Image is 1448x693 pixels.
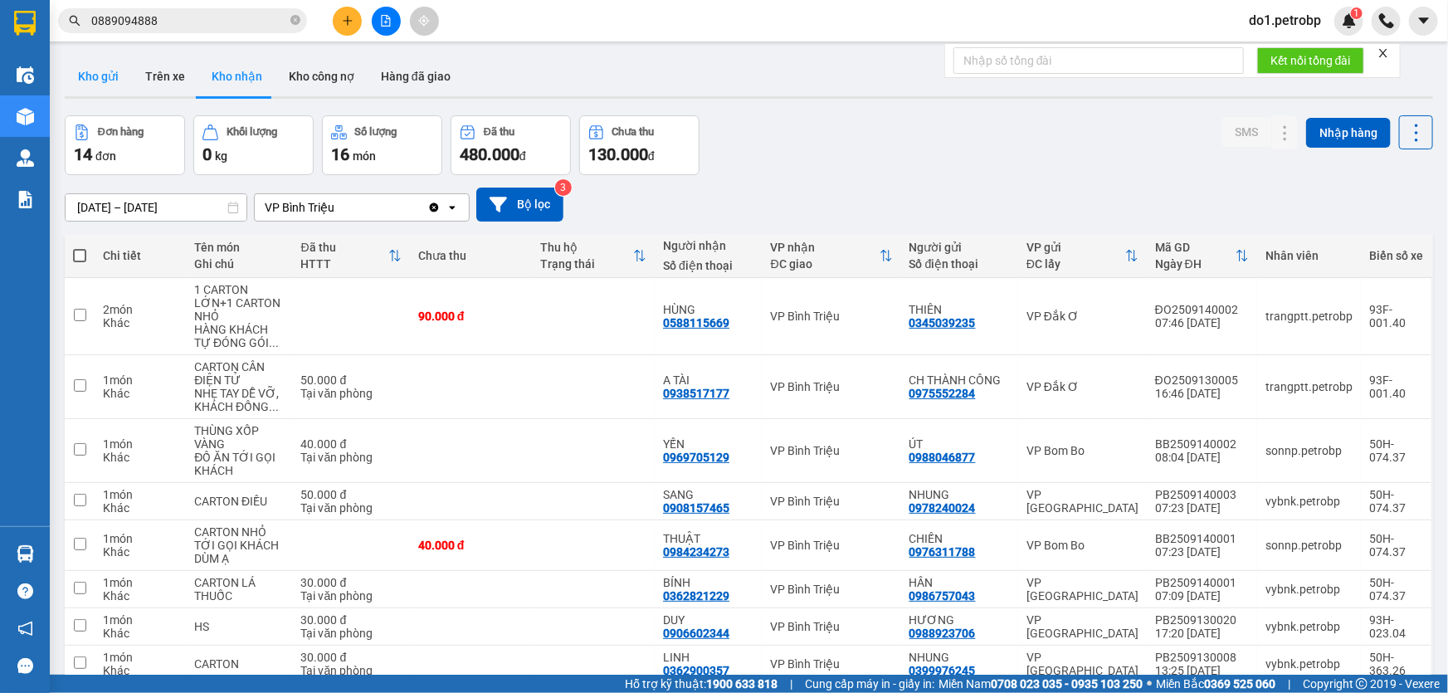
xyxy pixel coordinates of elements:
button: Chưa thu130.000đ [579,115,700,175]
span: copyright [1356,678,1368,690]
div: Đã thu [484,126,514,138]
div: 93H-023.04 [1369,613,1423,640]
strong: 0708 023 035 - 0935 103 250 [991,677,1143,691]
div: 1 món [103,651,178,664]
div: Khác [103,664,178,677]
span: đ [519,149,526,163]
div: ĐO2509130005 [1155,373,1249,387]
div: VP Bình Triệu [771,657,893,671]
div: 1 món [103,437,178,451]
div: 50H-363.26 [1369,651,1423,677]
span: 480.000 [460,144,519,164]
div: 0976311788 [909,545,976,559]
span: Miền Nam [939,675,1143,693]
span: kg [215,149,227,163]
div: VP Bình Triệu [265,199,334,216]
div: VP Bình Triệu [771,620,893,633]
div: HÂN [909,576,1010,589]
div: 07:23 [DATE] [1155,545,1249,559]
div: 0362900357 [663,664,729,677]
img: warehouse-icon [17,149,34,167]
div: CHIẾN [909,532,1010,545]
div: 50H-074.37 [1369,488,1423,515]
div: Khác [103,627,178,640]
div: 40.000 đ [418,539,524,552]
div: VP Bình Triệu [771,310,893,323]
svg: open [446,201,459,214]
div: vybnk.petrobp [1265,657,1353,671]
img: warehouse-icon [17,108,34,125]
div: 1 món [103,488,178,501]
div: 93F-001.40 [1369,303,1423,329]
div: Số lượng [355,126,397,138]
div: ĐO2509140002 [1155,303,1249,316]
div: 1 CARTON LỚN+1 CARTON NHỎ [194,283,284,323]
div: HS [194,620,284,633]
div: BB2509140002 [1155,437,1249,451]
div: Tại văn phòng [301,501,402,515]
div: Tại văn phòng [301,451,402,464]
div: 0938517177 [663,387,729,400]
div: 93F-001.40 [1369,373,1423,400]
button: Khối lượng0kg [193,115,314,175]
span: Kết nối tổng đài [1270,51,1351,70]
div: 0345039235 [909,316,976,329]
div: 0986757043 [909,589,976,603]
div: Khác [103,387,178,400]
th: Toggle SortBy [293,234,410,278]
div: 0906602344 [663,627,729,640]
div: 0975552284 [909,387,976,400]
span: ⚪️ [1147,681,1152,687]
div: 90.000 đ [418,310,524,323]
div: Số điện thoại [663,259,754,272]
div: THUẬT [663,532,754,545]
button: Hàng đã giao [368,56,464,96]
strong: 1900 633 818 [706,677,778,691]
div: trangptt.petrobp [1265,380,1353,393]
div: Chi tiết [103,249,178,262]
input: Nhập số tổng đài [953,47,1244,74]
button: Kết nối tổng đài [1257,47,1364,74]
button: Kho công nợ [275,56,368,96]
div: VP gửi [1026,241,1125,254]
th: Toggle SortBy [1018,234,1147,278]
span: do1.petrobp [1236,10,1334,31]
input: Select a date range. [66,194,246,221]
div: HTTT [301,257,388,271]
div: 50.000 đ [301,488,402,501]
div: HÀNG KHÁCH TỰ ĐÓNG GÓI VÀ NIÊM PHONG TRƯỚC KHI GỬI [194,323,284,349]
div: 0362821229 [663,589,729,603]
div: ĐỒ ĂN TỚI GỌI KHÁCH [194,451,284,477]
button: file-add [372,7,401,36]
div: 0969705129 [663,451,729,464]
span: plus [342,15,353,27]
button: Bộ lọc [476,188,563,222]
th: Toggle SortBy [1147,234,1257,278]
div: VP Bình Triệu [771,495,893,508]
div: THÙNG XỐP VÀNG [194,424,284,451]
div: 50H-074.37 [1369,532,1423,559]
div: Nhân viên [1265,249,1353,262]
button: Số lượng16món [322,115,442,175]
span: món [353,149,376,163]
li: [PERSON_NAME][GEOGRAPHIC_DATA] [8,8,241,98]
div: 0988923706 [909,627,976,640]
div: VP Bình Triệu [771,380,893,393]
div: BÍNH [663,576,754,589]
div: VP Bình Triệu [771,583,893,596]
div: 0988046877 [909,451,976,464]
div: 50H-074.37 [1369,576,1423,603]
div: 08:04 [DATE] [1155,451,1249,464]
div: 07:09 [DATE] [1155,589,1249,603]
div: VP Bình Triệu [771,444,893,457]
div: VP [GEOGRAPHIC_DATA] [1026,576,1138,603]
div: TỚI GỌI KHÁCH DÙM Ạ [194,539,284,565]
button: Đã thu480.000đ [451,115,571,175]
img: warehouse-icon [17,545,34,563]
span: search [69,15,80,27]
span: Hỗ trợ kỹ thuật: [625,675,778,693]
span: đ [648,149,655,163]
sup: 3 [555,179,572,196]
button: plus [333,7,362,36]
input: Selected VP Bình Triệu. [336,199,338,216]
